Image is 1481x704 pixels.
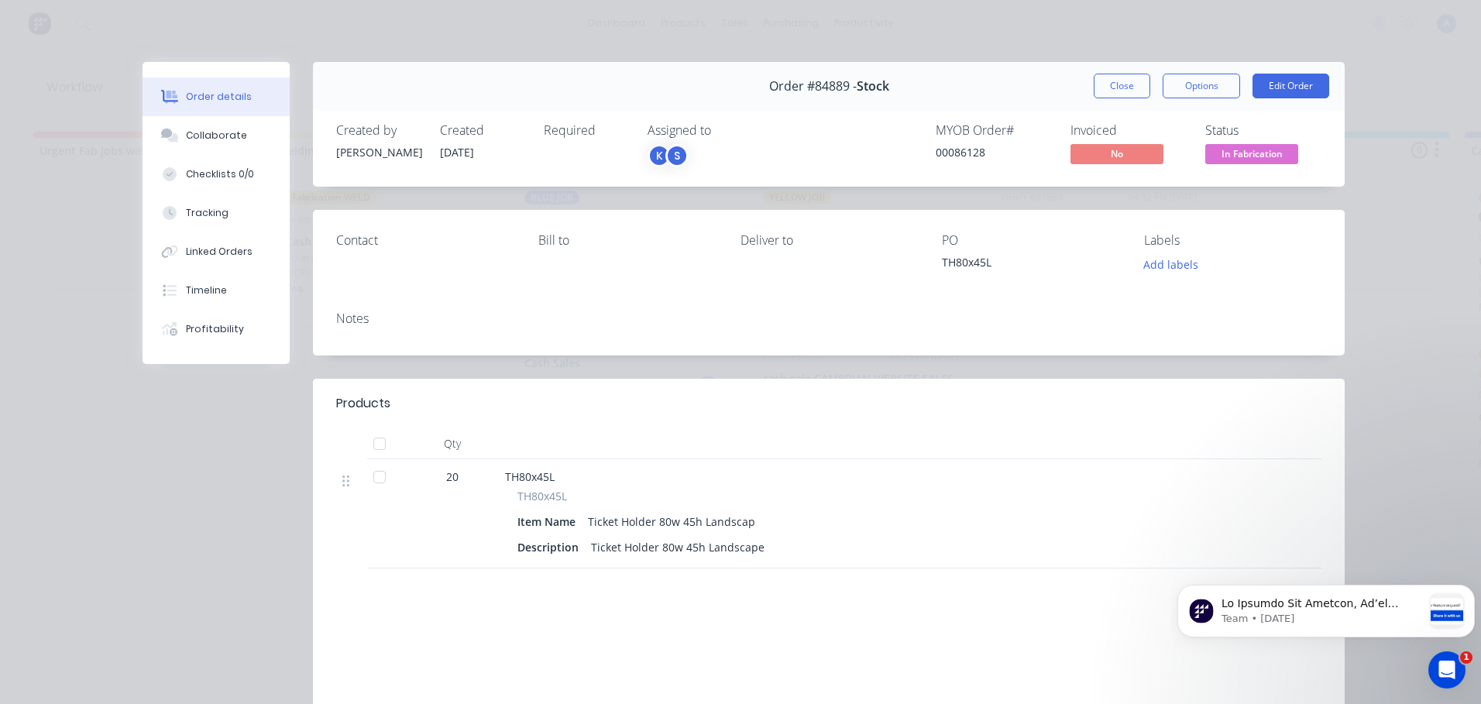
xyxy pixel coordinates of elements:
div: Order details [186,90,252,104]
button: Linked Orders [143,232,290,271]
div: Created by [336,123,421,138]
div: 00086128 [936,144,1052,160]
span: Order #84889 - [769,79,857,94]
div: Assigned to [648,123,802,138]
div: Contact [336,233,514,248]
div: Deliver to [740,233,918,248]
button: Order details [143,77,290,116]
iframe: Intercom notifications message [1171,554,1481,662]
div: Ticket Holder 80w 45h Landscape [585,536,771,558]
span: 20 [446,469,459,485]
div: MYOB Order # [936,123,1052,138]
div: Status [1205,123,1321,138]
div: Collaborate [186,129,247,143]
button: KS [648,144,689,167]
span: Stock [857,79,889,94]
span: No [1070,144,1163,163]
button: Profitability [143,310,290,349]
button: Timeline [143,271,290,310]
span: TH80x45L [505,469,555,484]
iframe: Intercom live chat [1428,651,1466,689]
div: Item Name [517,510,582,533]
div: Qty [406,428,499,459]
div: Products [336,394,390,413]
div: Notes [336,311,1321,326]
div: TH80x45L [942,254,1119,276]
button: Edit Order [1252,74,1329,98]
div: [PERSON_NAME] [336,144,421,160]
span: 1 [1460,651,1472,664]
div: Bill to [538,233,716,248]
div: PO [942,233,1119,248]
span: TH80x45L [517,488,567,504]
button: In Fabrication [1205,144,1298,167]
button: Collaborate [143,116,290,155]
p: Message from Team, sent 1w ago [50,58,252,72]
div: S [665,144,689,167]
button: Checklists 0/0 [143,155,290,194]
div: Linked Orders [186,245,253,259]
div: Tracking [186,206,229,220]
div: K [648,144,671,167]
div: Checklists 0/0 [186,167,254,181]
button: Options [1163,74,1240,98]
button: Close [1094,74,1150,98]
div: Ticket Holder 80w 45h Landscap [582,510,761,533]
span: In Fabrication [1205,144,1298,163]
span: [DATE] [440,145,474,160]
button: Add labels [1136,254,1207,275]
div: Timeline [186,283,227,297]
div: Labels [1144,233,1321,248]
button: Tracking [143,194,290,232]
div: Profitability [186,322,244,336]
div: Required [544,123,629,138]
div: Created [440,123,525,138]
div: Invoiced [1070,123,1187,138]
div: Description [517,536,585,558]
